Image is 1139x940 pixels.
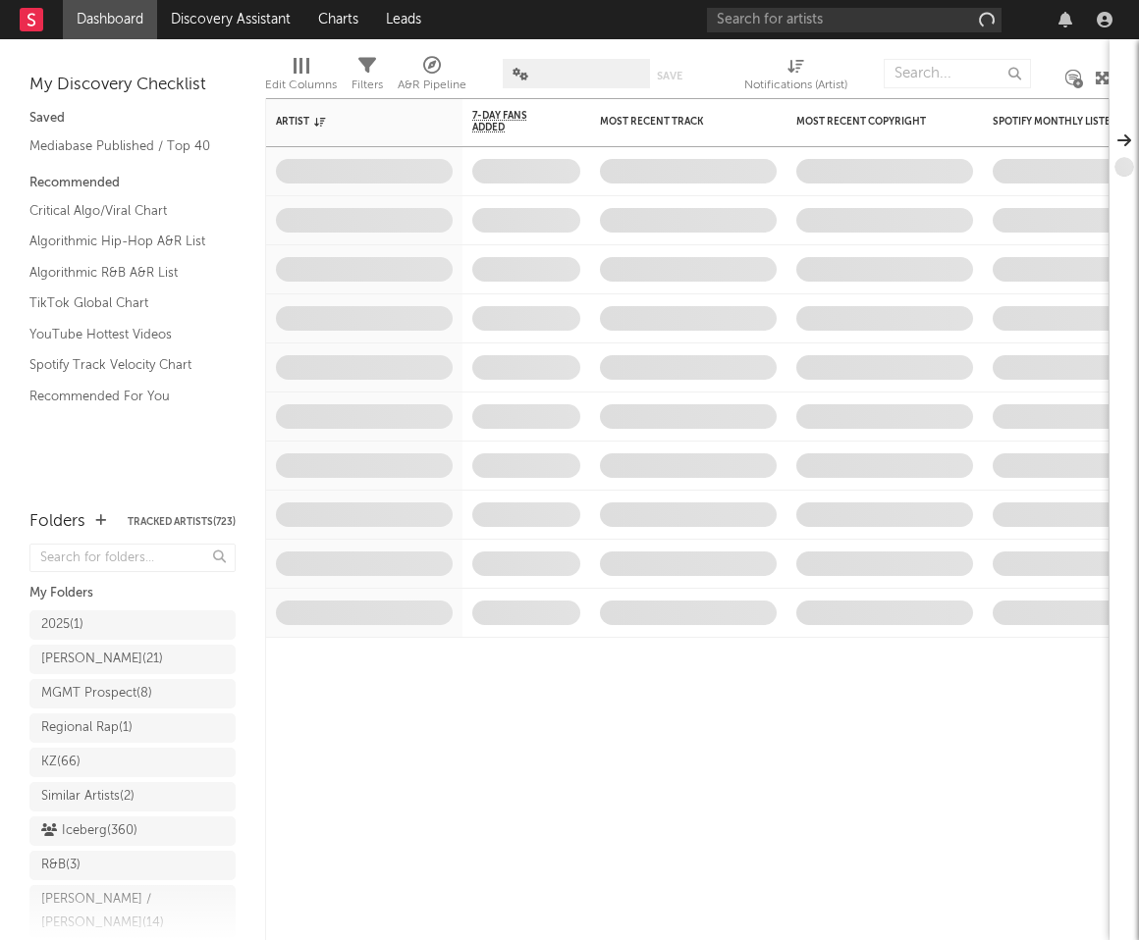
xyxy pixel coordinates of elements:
a: KZ(66) [29,748,236,777]
div: A&R Pipeline [398,74,466,97]
a: MGMT Prospect(8) [29,679,236,708]
span: 7-Day Fans Added [472,110,551,133]
div: Saved [29,107,236,131]
div: Most Recent Copyright [796,116,944,128]
div: Filters [352,49,383,106]
div: Artist [276,116,423,128]
input: Search for folders... [29,544,236,572]
a: TikTok Global Chart [29,292,216,314]
div: Notifications (Artist) [744,49,847,106]
a: [PERSON_NAME](21) [29,645,236,674]
a: Iceberg(360) [29,816,236,846]
div: MGMT Prospect ( 8 ) [41,682,152,705]
div: A&R Pipeline [398,49,466,106]
a: Algorithmic Hip-Hop A&R List [29,231,216,252]
div: Notifications (Artist) [744,74,847,97]
div: My Folders [29,582,236,605]
div: [PERSON_NAME] / [PERSON_NAME] ( 14 ) [41,888,180,935]
div: Regional Rap ( 1 ) [41,716,133,740]
div: Folders [29,510,85,534]
div: Edit Columns [265,74,337,97]
a: Regional Rap(1) [29,713,236,743]
button: Save [657,71,682,81]
a: YouTube Hottest Videos [29,324,216,345]
a: R&B(3) [29,851,236,880]
a: 2025(1) [29,610,236,640]
div: [PERSON_NAME] ( 21 ) [41,648,163,671]
div: Filters [352,74,383,97]
a: Algorithmic R&B A&R List [29,262,216,284]
div: KZ ( 66 ) [41,751,81,774]
a: [PERSON_NAME] / [PERSON_NAME](14) [29,885,236,938]
a: Mediabase Published / Top 40 [29,135,216,157]
div: R&B ( 3 ) [41,854,81,877]
div: Most Recent Track [600,116,747,128]
div: Iceberg ( 360 ) [41,819,137,843]
div: Recommended [29,172,236,195]
div: Similar Artists ( 2 ) [41,785,135,809]
div: My Discovery Checklist [29,74,236,97]
input: Search... [884,59,1031,88]
div: 2025 ( 1 ) [41,613,83,637]
a: Spotify Track Velocity Chart [29,354,216,376]
input: Search for artists [707,8,1002,32]
a: Critical Algo/Viral Chart [29,200,216,222]
a: Similar Artists(2) [29,782,236,811]
div: Edit Columns [265,49,337,106]
a: Recommended For You [29,386,216,407]
button: Tracked Artists(723) [128,517,236,527]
